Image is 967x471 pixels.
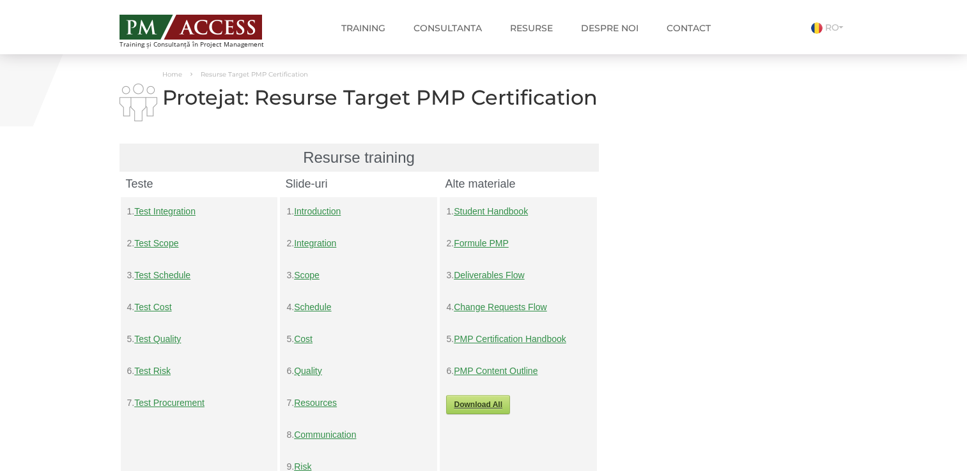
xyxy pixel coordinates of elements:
[811,22,848,33] a: RO
[286,204,431,220] p: 1.
[134,398,205,408] a: Test Procurement
[127,267,272,283] p: 3.
[127,235,272,251] p: 2.
[294,430,356,440] a: Communication
[446,235,591,251] p: 2.
[120,11,288,48] a: Training și Consultanță în Project Management
[120,41,288,48] span: Training și Consultanță în Project Management
[127,299,272,315] p: 4.
[454,334,566,344] a: PMP Certification Handbook
[162,70,182,78] a: Home
[454,270,524,280] a: Deliverables Flow
[294,366,322,376] a: Quality
[134,366,171,376] a: Test Risk
[571,15,648,41] a: Despre noi
[811,22,823,34] img: Romana
[454,366,538,376] a: PMP Content Outline
[500,15,562,41] a: Resurse
[134,270,190,280] a: Test Schedule
[294,270,320,280] a: Scope
[286,363,431,379] p: 6.
[134,238,178,248] a: Test Scope
[294,238,336,248] a: Integration
[446,299,591,315] p: 4.
[285,178,432,190] h4: Slide-uri
[120,86,599,108] h1: Protejat: Resurse Target PMP Certification
[446,267,591,283] p: 3.
[286,235,431,251] p: 2.
[127,395,272,411] p: 7.
[454,302,547,312] a: Change Requests Flow
[294,334,313,344] a: Cost
[286,395,431,411] p: 7.
[127,331,272,347] p: 5.
[446,395,510,414] a: Download All
[404,15,491,41] a: Consultanta
[134,334,181,344] a: Test Quality
[127,363,272,379] p: 6.
[294,398,337,408] a: Resources
[286,299,431,315] p: 4.
[332,15,395,41] a: Training
[454,206,528,216] a: Student Handbook
[446,204,591,220] p: 1.
[126,178,273,190] h4: Teste
[657,15,720,41] a: Contact
[294,302,331,312] a: Schedule
[126,150,592,165] h3: Resurse training
[120,84,157,121] img: i-02.png
[294,206,341,216] a: Introduction
[286,331,431,347] p: 5.
[446,331,591,347] p: 5.
[120,15,262,40] img: PM ACCESS - Echipa traineri si consultanti certificati PMP: Narciss Popescu, Mihai Olaru, Monica ...
[445,178,592,190] h4: Alte materiale
[446,363,591,379] p: 6.
[127,204,272,220] p: 1.
[454,238,509,248] a: Formule PMP
[286,267,431,283] p: 3.
[286,427,431,443] p: 8.
[134,206,196,216] a: Test Integration
[201,70,308,78] span: Resurse Target PMP Certification
[134,302,171,312] a: Test Cost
